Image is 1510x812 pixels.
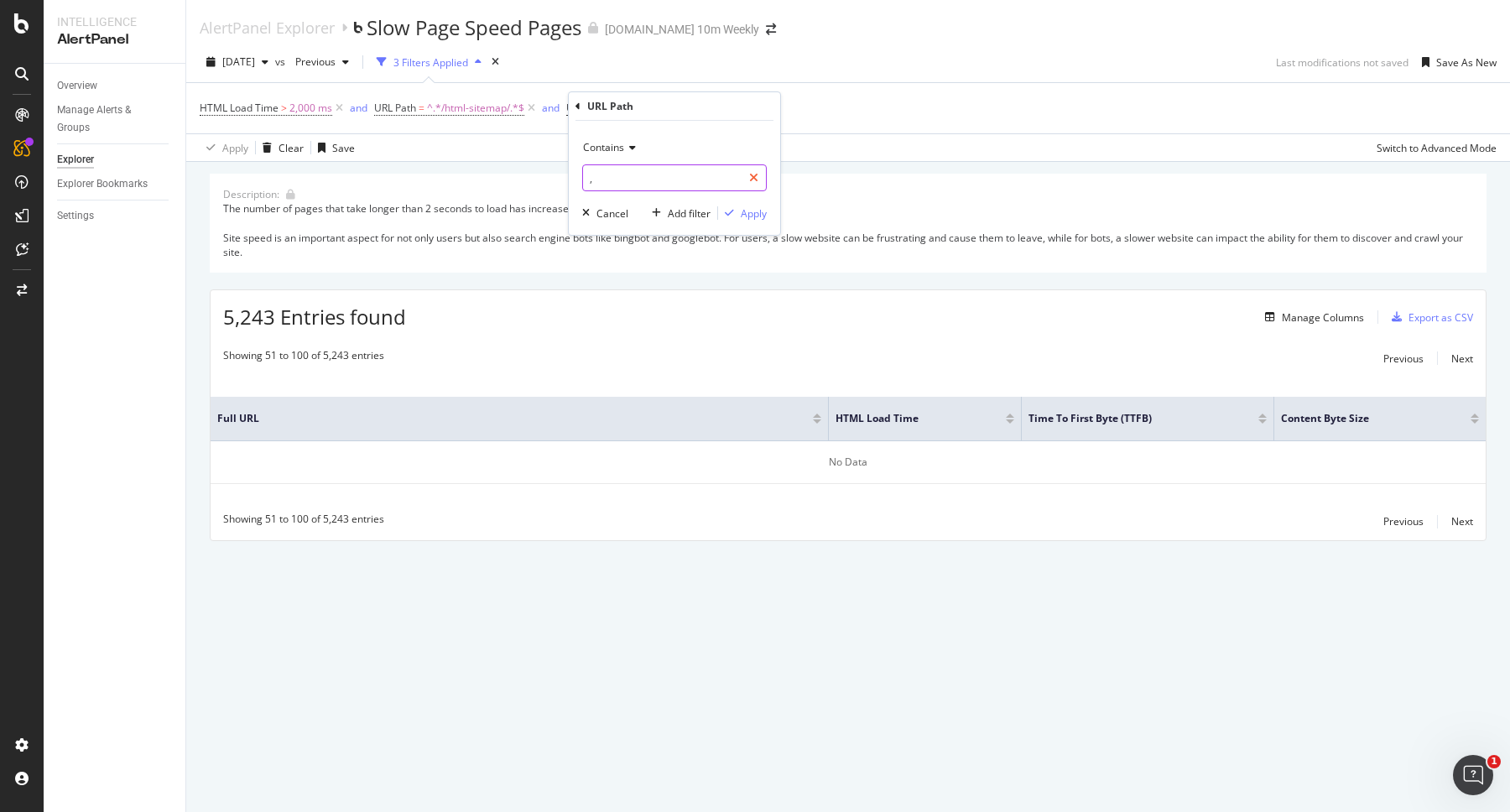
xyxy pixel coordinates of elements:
[211,441,1486,484] div: No Data
[1383,512,1424,532] button: Previous
[1383,514,1424,528] div: Previous
[393,55,468,70] div: 3 Filters Applied
[575,205,628,221] button: Cancel
[223,187,279,201] div: Description:
[57,207,174,225] a: Settings
[1451,512,1473,532] button: Next
[1258,307,1364,327] button: Manage Columns
[289,49,356,75] button: Previous
[57,175,174,193] a: Explorer Bookmarks
[605,21,759,38] div: [DOMAIN_NAME] 10m Weekly
[1276,55,1408,70] div: Last modifications not saved
[1408,310,1473,325] div: Export as CSV
[57,151,94,169] div: Explorer
[222,55,255,69] span: 2025 Aug. 19th
[1436,55,1497,70] div: Save As New
[1451,351,1473,366] div: Next
[57,77,174,95] a: Overview
[281,101,287,115] span: >
[223,201,1473,259] div: The number of pages that take longer than 2 seconds to load has increased. Site speed is an impor...
[289,55,336,69] span: Previous
[718,205,767,221] button: Apply
[223,348,384,368] div: Showing 51 to 100 of 5,243 entries
[217,411,788,426] span: Full URL
[200,101,279,115] span: HTML Load Time
[367,13,581,42] div: Slow Page Speed Pages
[1451,514,1473,528] div: Next
[57,151,174,169] a: Explorer
[200,49,275,75] button: [DATE]
[427,96,524,120] span: ^.*/html-sitemap/.*$
[350,100,367,116] button: and
[200,18,335,37] a: AlertPanel Explorer
[542,101,560,115] div: and
[223,303,406,331] span: 5,243 Entries found
[488,54,502,70] div: times
[289,96,332,120] span: 2,000 ms
[223,512,384,532] div: Showing 51 to 100 of 5,243 entries
[370,49,488,75] button: 3 Filters Applied
[1451,348,1473,368] button: Next
[222,141,248,155] div: Apply
[311,134,355,161] button: Save
[200,134,248,161] button: Apply
[1415,49,1497,75] button: Save As New
[836,411,981,426] span: HTML Load Time
[1383,348,1424,368] button: Previous
[1370,134,1497,161] button: Switch to Advanced Mode
[542,100,560,116] button: and
[1377,141,1497,155] div: Switch to Advanced Mode
[741,206,767,221] div: Apply
[57,77,97,95] div: Overview
[279,141,304,155] div: Clear
[766,23,776,35] div: arrow-right-arrow-left
[275,55,289,69] span: vs
[419,101,424,115] span: =
[587,99,633,113] div: URL Path
[1028,411,1233,426] span: Time To First Byte (TTFB)
[57,207,94,225] div: Settings
[566,101,608,115] span: URL Path
[668,206,711,221] div: Add filter
[1282,310,1364,325] div: Manage Columns
[1281,411,1445,426] span: Content Byte Size
[57,175,148,193] div: Explorer Bookmarks
[596,206,628,221] div: Cancel
[1487,755,1501,768] span: 1
[57,13,172,30] div: Intelligence
[1385,304,1473,331] button: Export as CSV
[1453,755,1493,795] iframe: Intercom live chat
[374,101,416,115] span: URL Path
[57,101,174,137] a: Manage Alerts & Groups
[57,30,172,49] div: AlertPanel
[57,101,158,137] div: Manage Alerts & Groups
[583,140,624,154] span: Contains
[645,205,711,221] button: Add filter
[332,141,355,155] div: Save
[350,101,367,115] div: and
[1383,351,1424,366] div: Previous
[256,134,304,161] button: Clear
